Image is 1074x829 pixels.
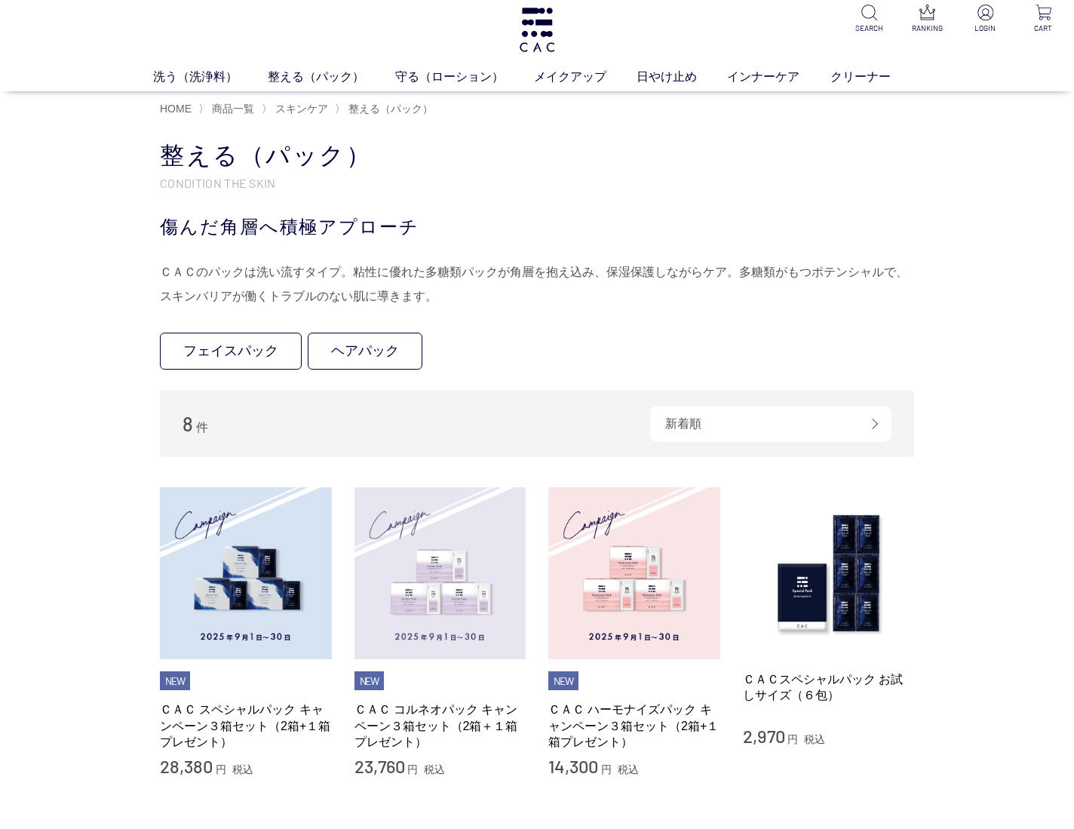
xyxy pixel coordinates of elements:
div: 新着順 [650,406,891,442]
li: NEW [354,671,385,691]
li: 〉 [262,102,332,116]
img: ＣＡＣスペシャルパック お試しサイズ（６包） [743,487,915,659]
a: 整える（パック） [268,67,394,85]
span: 円 [407,763,418,775]
a: 守る（ローション） [395,67,534,85]
span: 件 [196,421,208,434]
span: 14,300 [548,755,598,777]
li: 〉 [335,102,437,116]
p: CONDITION THE SKIN [160,175,914,191]
span: 税込 [232,763,253,775]
a: クリーナー [830,67,921,85]
img: logo [517,8,557,52]
a: CART [1025,5,1062,34]
li: NEW [548,671,578,691]
div: ＣＡＣのパックは洗い流すタイプ。粘性に優れた多糖類パックが角層を抱え込み、保湿保護しながらケア。多糖類がもつポテンシャルで、スキンバリアが働くトラブルのない肌に導きます。 [160,260,914,309]
p: CART [1025,23,1062,34]
a: RANKING [909,5,946,34]
div: 傷んだ角層へ積極アプローチ [160,213,914,241]
span: 税込 [804,733,825,745]
li: 〉 [198,102,258,116]
a: 日やけ止め [637,67,727,85]
p: SEARCH [851,23,888,34]
span: 税込 [424,763,445,775]
li: NEW [160,671,190,691]
img: ＣＡＣ コルネオパック キャンペーン３箱セット（2箱＋１箱プレゼント） [354,487,526,659]
a: HOME [160,103,192,115]
span: スキンケア [275,103,328,115]
p: RANKING [909,23,946,34]
a: フェイスパック [160,333,302,370]
a: SEARCH [851,5,888,34]
img: ＣＡＣ ハーモナイズパック キャンペーン３箱セット（2箱+１箱プレゼント） [548,487,720,659]
span: 23,760 [354,755,405,777]
a: ＣＡＣスペシャルパック お試しサイズ（６包） [743,671,915,704]
span: 商品一覧 [212,103,254,115]
span: 円 [787,733,798,745]
a: メイクアップ [534,67,637,85]
a: LOGIN [967,5,1004,34]
a: ＣＡＣ コルネオパック キャンペーン３箱セット（2箱＋１箱プレゼント） [354,702,526,750]
a: 整える（パック） [345,103,433,115]
span: 28,380 [160,755,213,777]
a: インナーケア [727,67,830,85]
span: 整える（パック） [348,103,433,115]
span: 2,970 [743,725,785,747]
a: 洗う（洗浄料） [153,67,268,85]
span: 円 [601,763,612,775]
a: ＣＡＣ スペシャルパック キャンペーン３箱セット（2箱+１箱プレゼント） [160,702,332,750]
span: 円 [216,763,226,775]
a: ＣＡＣ ハーモナイズパック キャンペーン３箱セット（2箱+１箱プレゼント） [548,702,720,750]
a: ヘアパック [308,333,422,370]
span: 8 [183,412,193,435]
h1: 整える（パック） [160,140,914,172]
p: LOGIN [967,23,1004,34]
a: スキンケア [272,103,328,115]
img: ＣＡＣ スペシャルパック キャンペーン３箱セット（2箱+１箱プレゼント） [160,487,332,659]
span: 税込 [618,763,639,775]
a: 商品一覧 [209,103,254,115]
